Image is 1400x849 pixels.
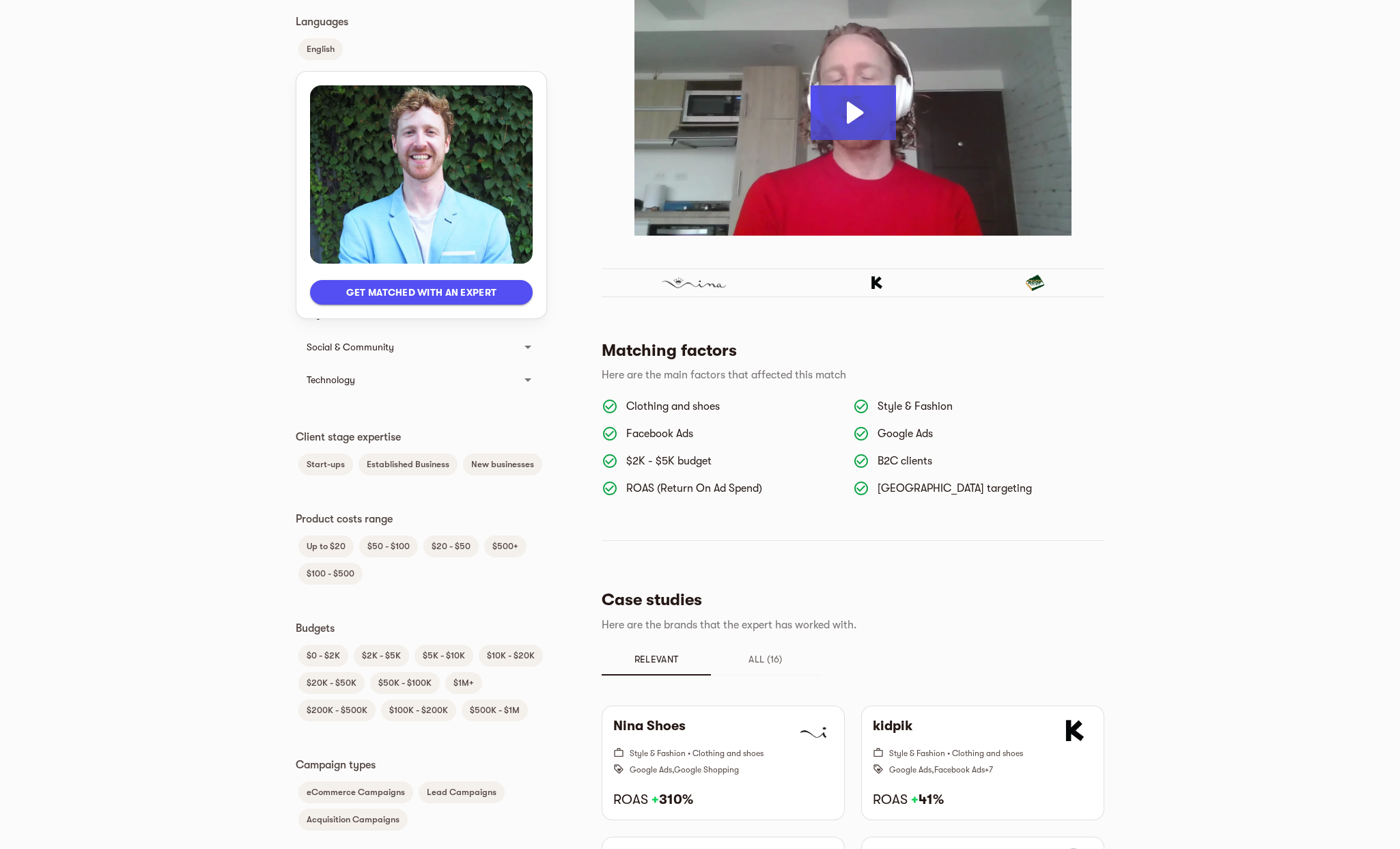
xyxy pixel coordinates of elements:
div: Social & Community [307,339,512,355]
div: Social & Community [296,331,547,363]
button: Play Video: Elijah K. Zonder Marketing [811,85,896,140]
p: Facebook Ads [626,426,842,442]
div: Technology [307,372,512,388]
span: Up to $20 [298,538,354,555]
span: $10K - $20K [479,648,543,664]
span: New businesses [463,456,542,473]
p: Languages [296,14,547,30]
span: Acquisition Campaigns [298,811,408,828]
span: Lead Campaigns [419,784,505,801]
p: Campaign types [296,757,547,773]
p: $2K - $5K budget [626,453,842,469]
span: Style & Fashion • Clothing and shoes [630,749,764,758]
h5: Matching factors [602,339,1093,361]
span: Established Business [359,456,458,473]
div: Nina Shoes [602,275,786,291]
span: + [911,792,919,807]
span: $20 - $50 [423,538,479,555]
span: Get matched with an expert [321,284,522,301]
h6: Nina Shoes [613,717,686,744]
p: Client stage expertise [296,429,547,445]
span: $1M+ [445,675,482,691]
img: logo4_800x_black.png [800,717,828,744]
span: + [652,792,659,807]
span: $0 - $2K [298,648,348,664]
span: Start-ups [298,456,353,473]
span: + 7 [985,765,993,775]
p: [GEOGRAPHIC_DATA] targeting [878,480,1093,497]
span: $100K - $200K [381,702,456,719]
span: Google Shopping [674,765,739,775]
h6: ROAS [873,791,1093,809]
img: favicon.ico [1060,717,1087,744]
p: ROAS (Return On Ad Spend) [626,480,842,497]
span: Relevant [610,651,703,667]
div: Style & Fashion [296,298,547,331]
h6: ROAS [613,791,833,809]
h5: Case studies [602,589,1093,611]
div: Technology [296,363,547,396]
span: $50 - $100 [359,538,418,555]
p: Here are the main factors that affected this match [602,367,1093,383]
strong: 41% [911,792,944,807]
span: $500K - $1M [462,702,528,719]
span: $5K - $10K [415,648,473,664]
p: B2C clients [878,453,1093,469]
p: Google Ads [878,426,1093,442]
span: Google Ads , [889,765,934,775]
span: $2K - $5K [354,648,409,664]
span: $100 - $500 [298,566,363,582]
div: kidpik [808,275,944,291]
button: Get matched with an expert [310,280,533,305]
h6: kidpik [873,717,912,744]
strong: 310% [652,792,693,807]
span: Facebook Ads [934,765,985,775]
span: All (16) [719,651,812,667]
span: Style & Fashion • Clothing and shoes [889,749,1023,758]
span: $20K - $50K [298,675,365,691]
button: kidpikStyle & Fashion • Clothing and shoesGoogle Ads,Facebook Ads+7ROAS +41% [862,706,1104,820]
div: Pacific Roof Restorations [966,275,1104,291]
span: English [298,41,343,57]
span: Google Ads , [630,765,674,775]
p: Budgets [296,620,547,637]
p: Product costs range [296,511,547,527]
span: $200K - $500K [298,702,376,719]
span: eCommerce Campaigns [298,784,413,801]
button: Nina ShoesStyle & Fashion • Clothing and shoesGoogle Ads,Google ShoppingROAS +310% [602,706,844,820]
span: $50K - $100K [370,675,440,691]
p: Style & Fashion [878,398,1093,415]
p: Clothing and shoes [626,398,842,415]
p: Here are the brands that the expert has worked with. [602,617,1093,633]
span: $500+ [484,538,527,555]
